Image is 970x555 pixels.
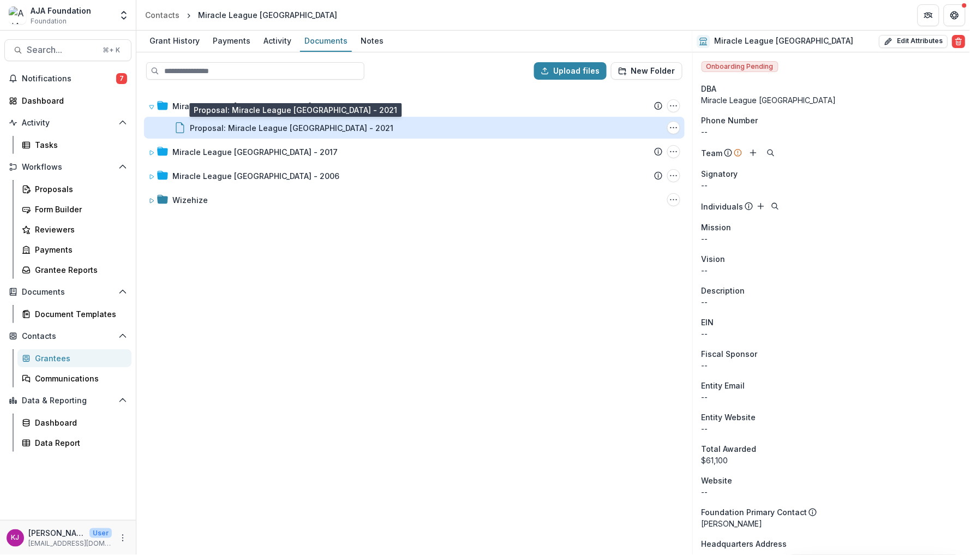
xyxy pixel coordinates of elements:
[27,45,96,55] span: Search...
[22,74,116,83] span: Notifications
[918,4,939,26] button: Partners
[702,391,961,403] div: --
[145,31,204,52] a: Grant History
[702,83,717,94] span: DBA
[702,486,961,498] div: --
[702,380,745,391] span: Entity Email
[667,145,680,158] button: Miracle League San Diego - 2017 Options
[198,9,337,21] div: Miracle League [GEOGRAPHIC_DATA]
[22,118,114,128] span: Activity
[35,264,123,276] div: Grantee Reports
[702,423,961,434] div: --
[702,360,961,371] div: --
[141,7,184,23] a: Contacts
[35,204,123,215] div: Form Builder
[702,348,758,360] span: Fiscal Sponsor
[22,288,114,297] span: Documents
[35,437,123,449] div: Data Report
[611,62,682,80] button: New Folder
[144,189,685,211] div: WizehizeWizehize Options
[4,158,131,176] button: Open Workflows
[764,146,777,159] button: Search
[667,99,680,112] button: Miracle League San Diego - 2021 Options
[17,241,131,259] a: Payments
[172,146,338,158] div: Miracle League [GEOGRAPHIC_DATA] - 2017
[702,61,779,72] span: Onboarding Pending
[31,5,91,16] div: AJA Foundation
[17,261,131,279] a: Grantee Reports
[190,122,393,134] div: Proposal: Miracle League [GEOGRAPHIC_DATA] - 2021
[953,35,966,48] button: Delete
[702,265,961,276] p: --
[702,328,961,339] div: --
[17,349,131,367] a: Grantees
[116,4,131,26] button: Open entity switcher
[89,528,112,538] p: User
[702,94,961,106] div: Miracle League [GEOGRAPHIC_DATA]
[702,168,738,180] span: Signatory
[35,308,123,320] div: Document Templates
[22,332,114,341] span: Contacts
[28,527,85,539] p: [PERSON_NAME]
[144,95,685,117] div: Miracle League [GEOGRAPHIC_DATA] - 2021Miracle League San Diego - 2021 Options
[702,222,732,233] span: Mission
[35,183,123,195] div: Proposals
[17,136,131,154] a: Tasks
[35,139,123,151] div: Tasks
[100,44,122,56] div: ⌘ + K
[747,146,760,159] button: Add
[702,538,787,550] span: Headquarters Address
[28,539,112,548] p: [EMAIL_ADDRESS][DOMAIN_NAME]
[116,73,127,84] span: 7
[4,70,131,87] button: Notifications7
[667,121,680,134] button: Proposal: Miracle League San Diego - 2021 Options
[667,193,680,206] button: Wizehize Options
[144,117,685,139] div: Proposal: Miracle League [GEOGRAPHIC_DATA] - 2021Proposal: Miracle League San Diego - 2021 Options
[259,31,296,52] a: Activity
[702,506,807,518] p: Foundation Primary Contact
[17,305,131,323] a: Document Templates
[35,417,123,428] div: Dashboard
[356,33,388,49] div: Notes
[17,414,131,432] a: Dashboard
[31,16,67,26] span: Foundation
[17,369,131,387] a: Communications
[702,126,961,138] div: --
[259,33,296,49] div: Activity
[17,220,131,238] a: Reviewers
[11,534,20,541] div: Karen Jarrett
[702,115,758,126] span: Phone Number
[208,31,255,52] a: Payments
[702,455,961,466] div: $61,100
[667,169,680,182] button: Miracle League San Diego - 2006 Options
[702,253,726,265] span: Vision
[144,141,685,163] div: Miracle League [GEOGRAPHIC_DATA] - 2017Miracle League San Diego - 2017 Options
[755,200,768,213] button: Add
[172,170,339,182] div: Miracle League [GEOGRAPHIC_DATA] - 2006
[35,353,123,364] div: Grantees
[702,317,714,328] p: EIN
[172,100,338,112] div: Miracle League [GEOGRAPHIC_DATA] - 2021
[702,180,961,191] div: --
[944,4,966,26] button: Get Help
[702,443,757,455] span: Total Awarded
[35,224,123,235] div: Reviewers
[300,31,352,52] a: Documents
[22,163,114,172] span: Workflows
[17,200,131,218] a: Form Builder
[144,165,685,187] div: Miracle League [GEOGRAPHIC_DATA] - 2006Miracle League San Diego - 2006 Options
[356,31,388,52] a: Notes
[208,33,255,49] div: Payments
[17,180,131,198] a: Proposals
[9,7,26,24] img: AJA Foundation
[35,244,123,255] div: Payments
[300,33,352,49] div: Documents
[144,95,685,139] div: Miracle League [GEOGRAPHIC_DATA] - 2021Miracle League San Diego - 2021 OptionsProposal: Miracle L...
[702,201,744,212] p: Individuals
[22,95,123,106] div: Dashboard
[769,200,782,213] button: Search
[145,33,204,49] div: Grant History
[702,411,756,423] span: Entity Website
